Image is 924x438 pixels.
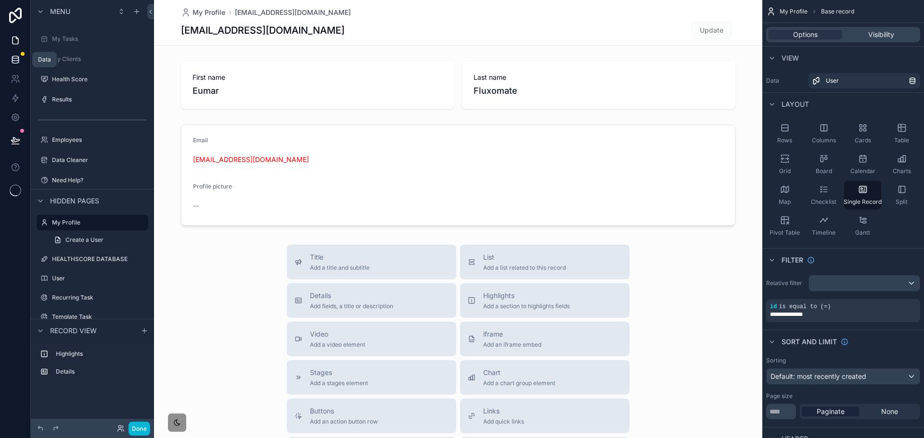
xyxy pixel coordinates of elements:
a: Need Help? [37,173,148,188]
label: HEALTHSCORE DATABASE [52,255,146,263]
span: Columns [812,137,836,144]
button: Calendar [844,150,881,179]
span: Pivot Table [770,229,800,237]
a: [EMAIL_ADDRESS][DOMAIN_NAME] [235,8,351,17]
button: Split [883,181,920,210]
span: Record view [50,326,97,336]
label: Sorting [766,357,786,364]
span: My Profile [780,8,808,15]
span: Default: most recently created [770,372,866,380]
a: Results [37,92,148,107]
span: Charts [893,167,911,175]
div: Data [38,56,51,63]
label: Recurring Task [52,294,146,301]
label: Relative filter [766,279,805,287]
span: Rows [777,137,792,144]
span: Visibility [868,30,894,39]
a: My Tasks [37,31,148,47]
a: Create a User [48,232,148,248]
div: scrollable content [31,342,154,389]
label: Highlights [56,350,144,358]
a: User [808,73,920,88]
a: Data Cleaner [37,152,148,168]
span: Gantt [855,229,870,237]
span: Grid [779,167,791,175]
label: Employees [52,136,146,144]
button: Timeline [805,212,842,240]
label: Data [766,77,805,85]
span: Map [779,198,791,206]
span: Layout [782,100,809,109]
button: Default: most recently created [766,368,920,385]
span: is equal to (=) [779,303,831,310]
label: Page size [766,392,793,400]
button: Grid [766,150,803,179]
button: Table [883,119,920,148]
button: Pivot Table [766,212,803,240]
span: Base record [821,8,854,15]
a: Health Score [37,72,148,87]
a: My Clients [37,51,148,67]
label: My Tasks [52,35,146,43]
label: Template Task [52,313,146,321]
span: None [881,407,898,416]
button: Rows [766,119,803,148]
span: Table [894,137,909,144]
label: My Profile [52,219,142,226]
a: Recurring Task [37,290,148,305]
span: Options [793,30,818,39]
span: Timeline [812,229,835,237]
a: Template Task [37,309,148,325]
a: Employees [37,132,148,148]
span: Filter [782,255,803,265]
span: Menu [50,7,70,16]
a: User [37,271,148,286]
a: HEALTHSCORE DATABASE [37,251,148,267]
span: My Profile [192,8,225,17]
button: Columns [805,119,842,148]
button: Board [805,150,842,179]
label: Results [52,96,146,103]
span: Create a User [65,236,103,244]
button: Map [766,181,803,210]
span: Sort And Limit [782,337,837,347]
button: Charts [883,150,920,179]
label: User [52,275,146,282]
label: My Clients [52,55,146,63]
span: User [826,77,839,85]
label: Details [56,368,144,375]
span: Cards [855,137,871,144]
a: My Profile [181,8,225,17]
h1: [EMAIL_ADDRESS][DOMAIN_NAME] [181,24,345,37]
span: Board [816,167,832,175]
span: id [770,303,777,310]
span: Hidden pages [50,196,99,206]
span: Calendar [850,167,875,175]
label: Data Cleaner [52,156,146,164]
a: My Profile [37,215,148,230]
span: View [782,53,799,63]
span: Split [896,198,908,206]
button: Cards [844,119,881,148]
button: Single Record [844,181,881,210]
span: Single Record [844,198,882,206]
label: Need Help? [52,176,146,184]
span: Checklist [811,198,836,206]
button: Gantt [844,212,881,240]
span: Paginate [817,407,845,416]
label: Health Score [52,75,146,83]
button: Done [128,422,150,436]
button: Checklist [805,181,842,210]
